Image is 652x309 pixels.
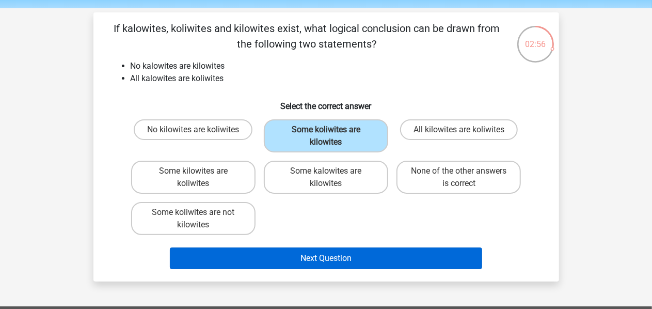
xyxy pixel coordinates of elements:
[400,119,518,140] label: All kilowites are koliwites
[264,119,388,152] label: Some koliwites are kilowites
[131,161,256,194] label: Some kilowites are koliwites
[516,25,555,51] div: 02:56
[396,161,521,194] label: None of the other answers is correct
[170,248,482,269] button: Next Question
[131,72,543,85] li: All kalowites are koliwites
[264,161,388,194] label: Some kalowites are kilowites
[131,202,256,235] label: Some koliwites are not kilowites
[110,93,543,111] h6: Select the correct answer
[131,60,543,72] li: No kalowites are kilowites
[134,119,252,140] label: No kilowites are koliwites
[110,21,504,52] p: If kalowites, koliwites and kilowites exist, what logical conclusion can be drawn from the follow...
